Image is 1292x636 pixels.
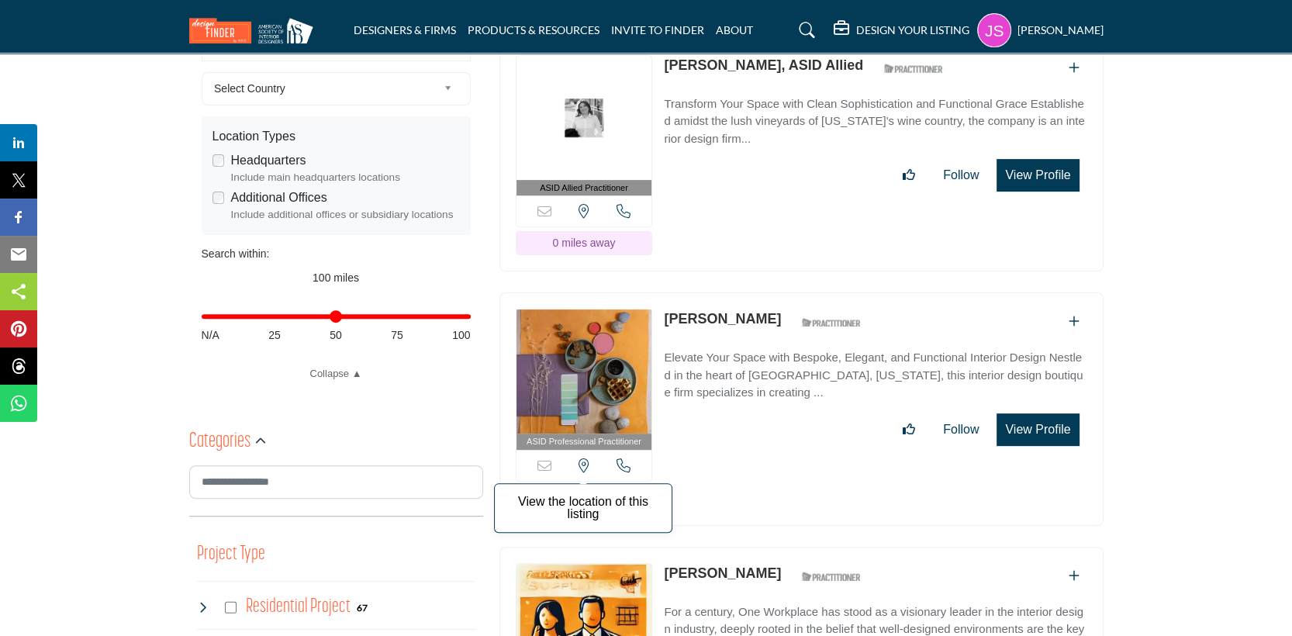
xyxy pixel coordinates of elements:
p: Christopher Good [664,563,781,584]
a: INVITE TO FINDER [611,23,704,36]
button: View Profile [997,413,1079,446]
a: PRODUCTS & RESOURCES [468,23,599,36]
h4: Residential Project: Types of projects range from simple residential renovations to highly comple... [246,593,351,620]
input: Search Category [189,465,483,499]
img: Kathleen Jennison, ASID Allied [516,56,652,180]
button: Like listing [893,160,925,191]
a: Search [784,18,825,43]
p: Elevate Your Space with Bespoke, Elegant, and Functional Interior Design Nestled in the heart of ... [664,349,1086,402]
p: View the location of this listing [503,496,664,520]
a: [PERSON_NAME] [664,311,781,327]
a: [PERSON_NAME], ASID Allied [664,57,863,73]
button: Show hide supplier dropdown [977,13,1011,47]
button: Follow [933,160,989,191]
span: 100 miles [313,271,359,284]
div: Location Types [212,127,460,146]
a: ASID Allied Practitioner [516,56,652,196]
span: ASID Allied Practitioner [540,181,628,195]
a: ABOUT [716,23,753,36]
div: Include main headquarters locations [231,170,460,185]
a: Collapse ▲ [202,366,471,382]
a: Transform Your Space with Clean Sophistication and Functional Grace Established amidst the lush v... [664,86,1086,148]
img: ASID Qualified Practitioners Badge Icon [796,567,865,586]
p: Lisa Mares-Reese [664,309,781,330]
a: ASID Professional Practitioner [516,309,652,450]
img: Lisa Mares-Reese [516,309,652,434]
button: Follow [933,414,989,445]
img: ASID Qualified Practitioners Badge Icon [878,59,948,78]
span: N/A [202,327,219,344]
a: Elevate Your Space with Bespoke, Elegant, and Functional Interior Design Nestled in the heart of ... [664,340,1086,402]
h2: Categories [189,428,250,456]
span: ASID Professional Practitioner [527,435,641,448]
span: 0 miles away [552,237,615,249]
div: DESIGN YOUR LISTING [834,21,969,40]
span: 100 [452,327,470,344]
a: Add To List [1069,569,1080,582]
h5: [PERSON_NAME] [1017,22,1104,38]
button: Project Type [197,540,265,569]
span: 25 [268,327,281,344]
label: Headquarters [231,151,306,170]
div: Include additional offices or subsidiary locations [231,207,460,223]
div: Search within: [202,246,471,262]
button: Like listing [893,414,925,445]
span: Select Country [214,79,437,98]
a: Add To List [1069,61,1080,74]
p: Kathleen Jennison, ASID Allied [664,55,863,76]
button: View Profile [997,159,1079,192]
input: Select Residential Project checkbox [225,601,237,614]
a: [PERSON_NAME] [664,565,781,581]
b: 67 [357,603,368,614]
a: DESIGNERS & FIRMS [354,23,456,36]
div: 67 Results For Residential Project [357,600,368,614]
img: ASID Qualified Practitioners Badge Icon [796,313,865,332]
p: Transform Your Space with Clean Sophistication and Functional Grace Established amidst the lush v... [664,95,1086,148]
label: Additional Offices [231,188,327,207]
span: 50 [330,327,342,344]
span: 75 [391,327,403,344]
img: Site Logo [189,18,321,43]
a: Add To List [1069,315,1080,328]
h5: DESIGN YOUR LISTING [856,23,969,37]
